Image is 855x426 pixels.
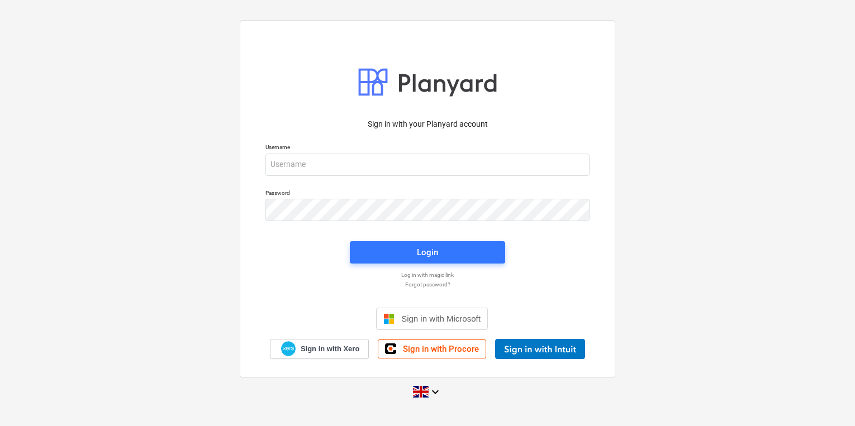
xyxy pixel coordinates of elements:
input: Username [265,154,590,176]
p: Sign in with your Planyard account [265,118,590,130]
img: Xero logo [281,341,296,356]
a: Sign in with Xero [270,339,369,358]
a: Sign in with Procore [378,339,486,358]
span: Sign in with Xero [301,344,359,354]
div: Login [417,245,438,260]
i: keyboard_arrow_down [429,385,442,399]
button: Login [350,241,505,264]
a: Forgot password? [260,281,595,288]
a: Log in with magic link [260,271,595,279]
p: Password [265,189,590,199]
img: Microsoft logo [383,313,395,324]
span: Sign in with Microsoft [401,314,481,323]
p: Username [265,143,590,153]
span: Sign in with Procore [403,344,479,354]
